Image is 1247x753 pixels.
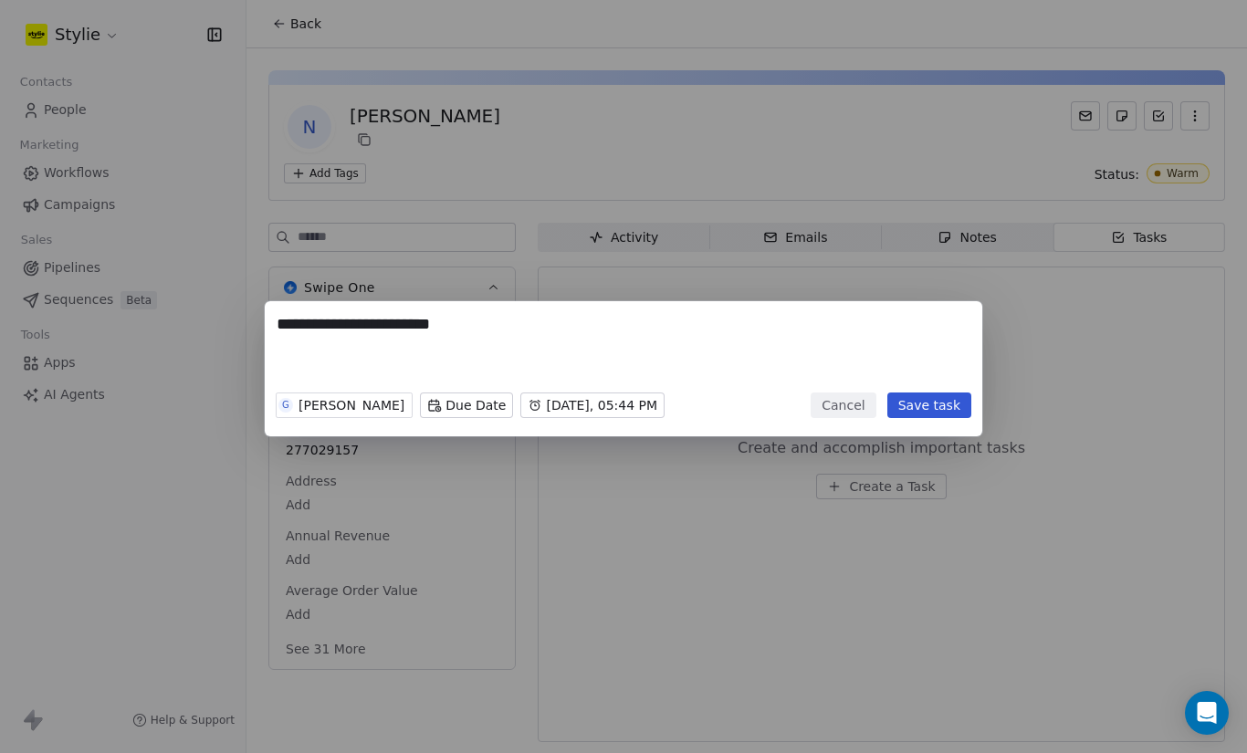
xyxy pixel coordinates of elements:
[299,399,404,412] div: [PERSON_NAME]
[811,392,875,418] button: Cancel
[520,392,665,418] button: [DATE], 05:44 PM
[445,396,506,414] span: Due Date
[887,392,971,418] button: Save task
[546,396,657,414] span: [DATE], 05:44 PM
[282,398,289,413] div: G
[420,392,513,418] button: Due Date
